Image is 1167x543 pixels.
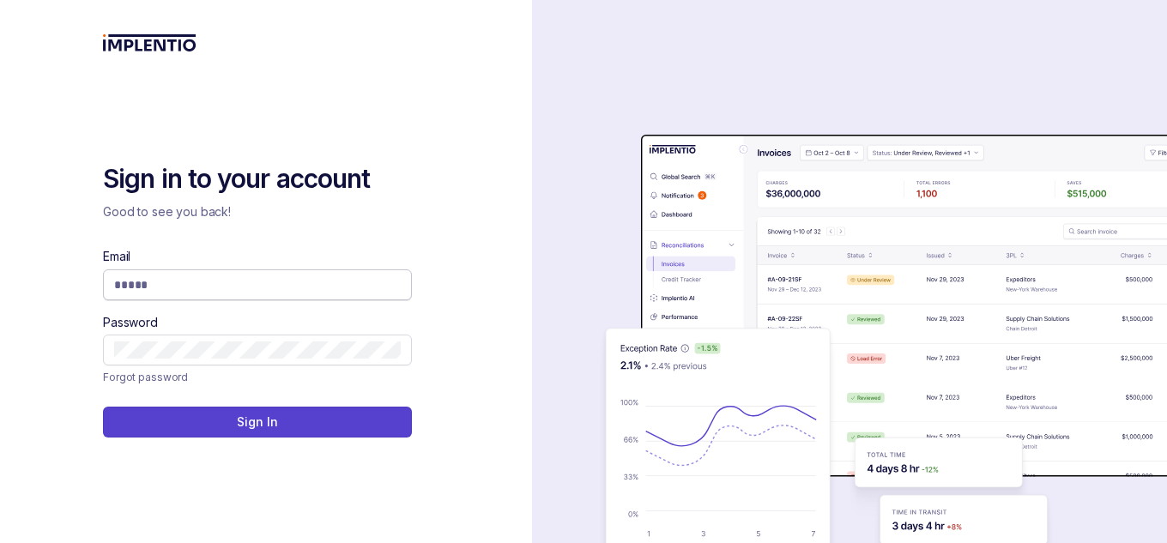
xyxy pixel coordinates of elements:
p: Good to see you back! [103,203,412,220]
a: Link Forgot password [103,369,188,386]
p: Forgot password [103,369,188,386]
img: logo [103,34,197,51]
p: Sign In [237,413,277,431]
h2: Sign in to your account [103,162,412,196]
label: Email [103,248,130,265]
label: Password [103,314,158,331]
button: Sign In [103,407,412,437]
